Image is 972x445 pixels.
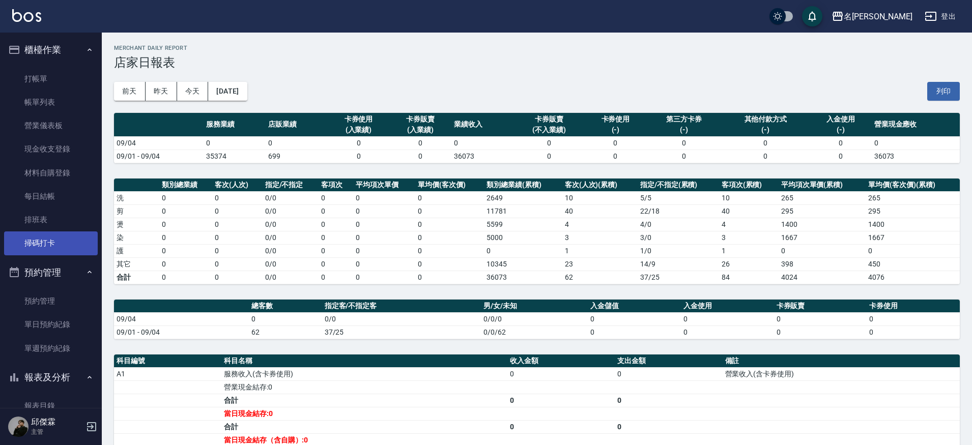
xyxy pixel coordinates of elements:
[812,125,869,135] div: (-)
[719,257,779,271] td: 26
[872,113,960,137] th: 營業現金應收
[4,364,98,391] button: 報表及分析
[719,244,779,257] td: 1
[810,136,872,150] td: 0
[588,312,681,325] td: 0
[638,231,719,244] td: 3 / 0
[649,114,719,125] div: 第三方卡券
[779,191,866,204] td: 265
[389,150,451,163] td: 0
[159,257,212,271] td: 0
[319,191,353,204] td: 0
[328,136,390,150] td: 0
[114,257,159,271] td: 其它
[516,125,582,135] div: (不入業績)
[266,150,328,163] td: 699
[266,113,328,137] th: 店販業績
[263,218,319,231] td: 0 / 0
[114,179,960,284] table: a dense table
[562,257,638,271] td: 23
[159,204,212,218] td: 0
[322,312,481,325] td: 0/0
[484,218,562,231] td: 5599
[451,136,513,150] td: 0
[415,244,484,257] td: 0
[208,82,247,101] button: [DATE]
[927,82,960,101] button: 列印
[872,150,960,163] td: 36073
[114,367,221,380] td: A1
[4,91,98,114] a: 帳單列表
[681,325,774,339] td: 0
[484,179,562,192] th: 類別總業績(累積)
[415,191,484,204] td: 0
[177,82,209,101] button: 今天
[451,113,513,137] th: 業績收入
[779,204,866,218] td: 295
[114,325,249,339] td: 09/01 - 09/04
[867,312,960,325] td: 0
[484,271,562,284] td: 36073
[867,300,960,313] th: 卡券使用
[114,150,204,163] td: 09/01 - 09/04
[266,136,328,150] td: 0
[319,244,353,257] td: 0
[484,244,562,257] td: 0
[779,179,866,192] th: 平均項次單價(累積)
[615,420,722,433] td: 0
[319,179,353,192] th: 客項次
[774,300,867,313] th: 卡券販賣
[646,150,721,163] td: 0
[638,257,719,271] td: 14 / 9
[774,325,867,339] td: 0
[812,114,869,125] div: 入金使用
[587,125,644,135] div: (-)
[322,300,481,313] th: 指定客/不指定客
[562,271,638,284] td: 62
[353,204,415,218] td: 0
[114,45,960,51] h2: Merchant Daily Report
[723,367,960,380] td: 營業收入(含卡券使用)
[4,161,98,185] a: 材料自購登錄
[204,136,266,150] td: 0
[114,191,159,204] td: 洗
[114,312,249,325] td: 09/04
[319,257,353,271] td: 0
[507,354,615,368] th: 收入金額
[866,218,960,231] td: 1400
[353,191,415,204] td: 0
[866,179,960,192] th: 單均價(客次價)(累積)
[114,113,960,163] table: a dense table
[921,7,960,26] button: 登出
[221,420,507,433] td: 合計
[319,231,353,244] td: 0
[263,204,319,218] td: 0 / 0
[415,204,484,218] td: 0
[507,367,615,380] td: 0
[562,244,638,257] td: 1
[4,394,98,418] a: 報表目錄
[221,354,507,368] th: 科目名稱
[159,191,212,204] td: 0
[779,271,866,284] td: 4024
[4,137,98,161] a: 現金收支登錄
[588,325,681,339] td: 0
[159,179,212,192] th: 類別總業績
[681,300,774,313] th: 入金使用
[866,244,960,257] td: 0
[872,136,960,150] td: 0
[249,300,322,313] th: 總客數
[867,325,960,339] td: 0
[114,55,960,70] h3: 店家日報表
[249,325,322,339] td: 62
[114,136,204,150] td: 09/04
[212,191,263,204] td: 0
[263,271,319,284] td: 0/0
[263,231,319,244] td: 0 / 0
[724,125,807,135] div: (-)
[4,337,98,360] a: 單週預約紀錄
[866,257,960,271] td: 450
[415,179,484,192] th: 單均價(客次價)
[827,6,917,27] button: 名[PERSON_NAME]
[204,113,266,137] th: 服務業績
